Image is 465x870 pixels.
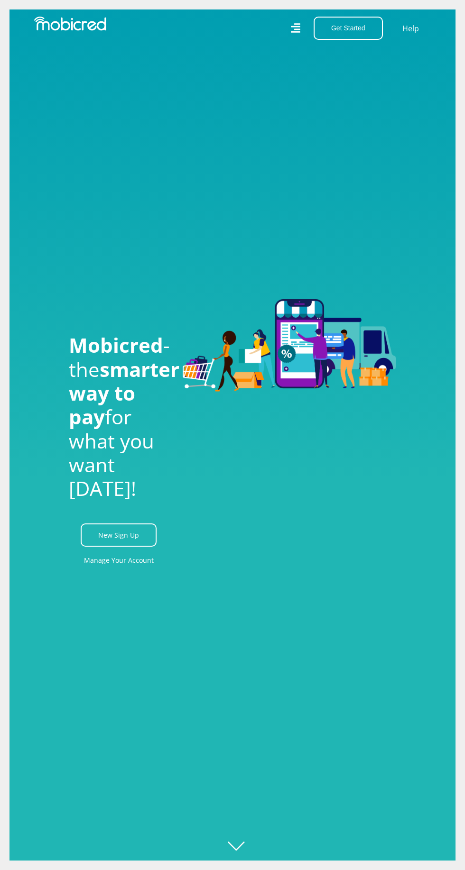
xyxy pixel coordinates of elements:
[314,17,383,40] button: Get Started
[402,22,419,35] a: Help
[183,299,396,392] img: Welcome to Mobicred
[34,17,106,31] img: Mobicred
[69,331,163,358] span: Mobicred
[84,549,154,571] a: Manage Your Account
[69,356,179,430] span: smarter way to pay
[81,523,157,547] a: New Sign Up
[69,333,168,501] h1: - the for what you want [DATE]!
